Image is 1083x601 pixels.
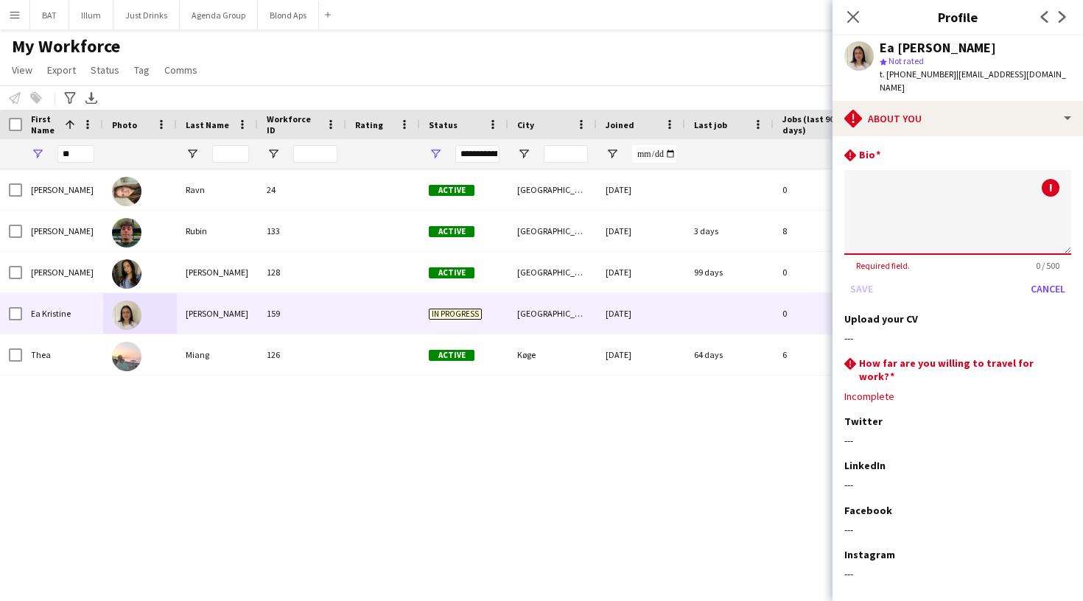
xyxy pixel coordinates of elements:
[186,147,199,161] button: Open Filter Menu
[844,331,1071,345] div: ---
[597,293,685,334] div: [DATE]
[186,119,229,130] span: Last Name
[112,218,141,247] img: Andreas Rubin
[258,293,346,334] div: 159
[91,63,119,77] span: Status
[597,334,685,375] div: [DATE]
[12,35,120,57] span: My Workforce
[685,211,774,251] div: 3 days
[41,60,82,80] a: Export
[844,478,1071,491] div: ---
[12,63,32,77] span: View
[844,312,918,326] h3: Upload your CV
[180,1,258,29] button: Agenda Group
[267,113,320,136] span: Workforce ID
[112,300,141,330] img: Ea Kristine Loeung Mondrup
[177,293,258,334] div: [PERSON_NAME]
[112,177,141,206] img: Andrea Sehested Ravn
[508,169,597,210] div: [GEOGRAPHIC_DATA]
[880,68,956,80] span: t. [PHONE_NUMBER]
[22,334,103,375] div: Thea
[85,60,125,80] a: Status
[844,504,892,517] h3: Facebook
[429,119,458,130] span: Status
[429,309,482,320] span: In progress
[57,145,94,163] input: First Name Filter Input
[844,459,886,472] h3: LinkedIn
[844,567,1071,580] div: ---
[606,119,634,130] span: Joined
[833,7,1083,27] h3: Profile
[517,119,534,130] span: City
[632,145,676,163] input: Joined Filter Input
[844,260,922,271] span: Required field.
[508,293,597,334] div: [GEOGRAPHIC_DATA]
[212,145,249,163] input: Last Name Filter Input
[112,119,137,130] span: Photo
[258,1,319,29] button: Blond Aps
[355,119,383,130] span: Rating
[774,293,869,334] div: 0
[880,68,1066,93] span: | [EMAIL_ADDRESS][DOMAIN_NAME]
[508,211,597,251] div: [GEOGRAPHIC_DATA]
[597,252,685,292] div: [DATE]
[1024,260,1071,271] span: 0 / 500
[112,342,141,371] img: Thea Miang
[258,211,346,251] div: 133
[22,211,103,251] div: [PERSON_NAME]
[31,147,44,161] button: Open Filter Menu
[83,89,100,107] app-action-btn: Export XLSX
[134,63,150,77] span: Tag
[1025,277,1071,300] button: Cancel
[429,226,474,237] span: Active
[177,334,258,375] div: Miang
[429,350,474,361] span: Active
[517,147,530,161] button: Open Filter Menu
[880,41,996,55] div: Ea [PERSON_NAME]
[597,211,685,251] div: [DATE]
[429,147,442,161] button: Open Filter Menu
[258,334,346,375] div: 126
[606,147,619,161] button: Open Filter Menu
[112,259,141,289] img: Anna Beatriz Kolind Parraguez
[774,169,869,210] div: 0
[258,252,346,292] div: 128
[429,185,474,196] span: Active
[685,252,774,292] div: 99 days
[694,119,727,130] span: Last job
[774,334,869,375] div: 6
[774,211,869,251] div: 8
[774,252,869,292] div: 0
[844,390,1071,403] div: Incomplete
[544,145,588,163] input: City Filter Input
[22,293,103,334] div: Ea Kristine
[31,113,59,136] span: First Name
[158,60,203,80] a: Comms
[859,356,1059,383] h3: How far are you willing to travel for work?
[22,252,103,292] div: [PERSON_NAME]
[177,169,258,210] div: Ravn
[293,145,337,163] input: Workforce ID Filter Input
[61,89,79,107] app-action-btn: Advanced filters
[508,252,597,292] div: [GEOGRAPHIC_DATA]
[69,1,113,29] button: Illum
[128,60,155,80] a: Tag
[844,523,1071,536] div: ---
[177,252,258,292] div: [PERSON_NAME]
[685,334,774,375] div: 64 days
[782,113,843,136] span: Jobs (last 90 days)
[833,101,1083,136] div: About you
[30,1,69,29] button: BAT
[844,548,895,561] h3: Instagram
[267,147,280,161] button: Open Filter Menu
[508,334,597,375] div: Køge
[844,415,883,428] h3: Twitter
[47,63,76,77] span: Export
[258,169,346,210] div: 24
[429,267,474,278] span: Active
[6,60,38,80] a: View
[859,148,880,161] h3: Bio
[597,169,685,210] div: [DATE]
[844,434,1071,447] div: ---
[113,1,180,29] button: Just Drinks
